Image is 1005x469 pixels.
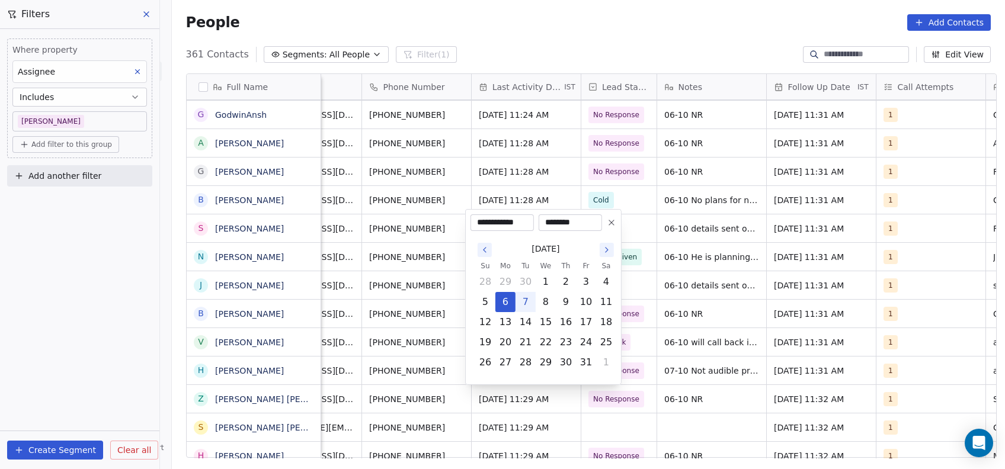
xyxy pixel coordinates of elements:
button: Saturday, October 25th, 2025 [597,333,616,352]
button: Wednesday, October 8th, 2025 [536,293,555,311]
button: Monday, October 6th, 2025, selected [496,293,515,311]
button: Thursday, October 16th, 2025 [556,313,575,332]
th: Monday [495,260,516,272]
button: Saturday, October 18th, 2025 [597,313,616,332]
span: [DATE] [532,243,559,255]
button: Monday, October 27th, 2025 [496,353,515,372]
button: Wednesday, October 15th, 2025 [536,313,555,332]
button: Sunday, October 12th, 2025 [476,313,495,332]
button: Sunday, October 5th, 2025 [476,293,495,311]
button: Go to the Previous Month [478,243,492,257]
button: Tuesday, October 21st, 2025 [516,333,535,352]
button: Friday, October 31st, 2025 [577,353,596,372]
button: Thursday, October 30th, 2025 [556,353,575,372]
button: Thursday, October 23rd, 2025 [556,333,575,352]
button: Monday, October 20th, 2025 [496,333,515,352]
button: Today, Tuesday, October 7th, 2025 [516,293,535,311]
button: Saturday, November 1st, 2025 [597,353,616,372]
button: Monday, October 13th, 2025 [496,313,515,332]
button: Tuesday, October 28th, 2025 [516,353,535,372]
button: Friday, October 17th, 2025 [577,313,596,332]
button: Go to the Next Month [600,243,614,257]
button: Friday, October 3rd, 2025 [577,272,596,291]
button: Tuesday, September 30th, 2025 [516,272,535,291]
button: Thursday, October 9th, 2025 [556,293,575,311]
button: Wednesday, October 1st, 2025 [536,272,555,291]
th: Saturday [596,260,616,272]
th: Sunday [475,260,495,272]
th: Thursday [556,260,576,272]
button: Sunday, September 28th, 2025 [476,272,495,291]
button: Sunday, October 26th, 2025 [476,353,495,372]
th: Wednesday [536,260,556,272]
table: October 2025 [475,260,616,372]
button: Tuesday, October 14th, 2025 [516,313,535,332]
button: Monday, September 29th, 2025 [496,272,515,291]
th: Friday [576,260,596,272]
button: Friday, October 24th, 2025 [577,333,596,352]
th: Tuesday [516,260,536,272]
button: Sunday, October 19th, 2025 [476,333,495,352]
button: Friday, October 10th, 2025 [577,293,596,311]
button: Saturday, October 11th, 2025 [597,293,616,311]
button: Wednesday, October 29th, 2025 [536,353,555,372]
button: Thursday, October 2nd, 2025 [556,272,575,291]
button: Wednesday, October 22nd, 2025 [536,333,555,352]
button: Saturday, October 4th, 2025 [597,272,616,291]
